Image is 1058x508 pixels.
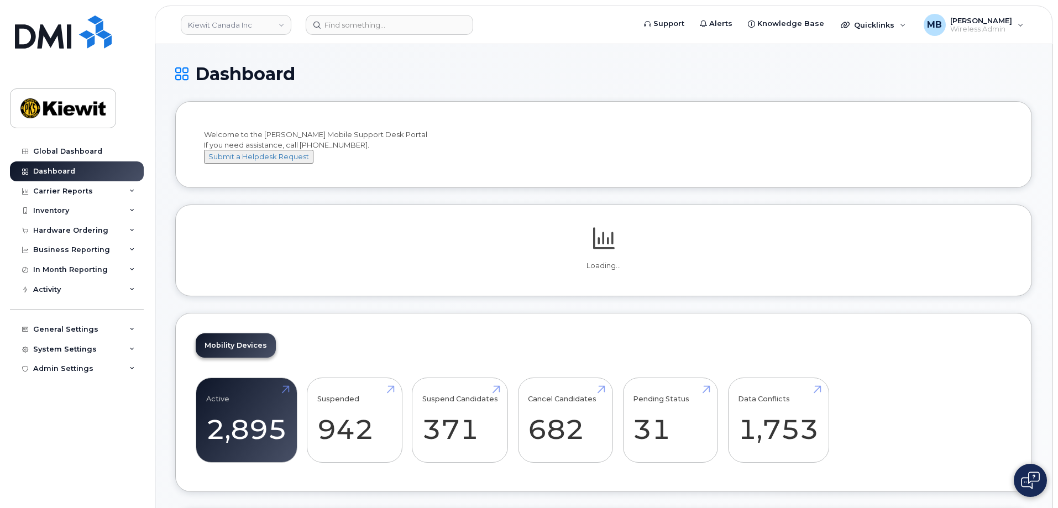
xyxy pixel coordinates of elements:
[175,64,1032,83] h1: Dashboard
[317,384,392,457] a: Suspended 942
[204,152,313,161] a: Submit a Helpdesk Request
[196,261,1012,271] p: Loading...
[206,384,287,457] a: Active 2,895
[738,384,819,457] a: Data Conflicts 1,753
[196,333,276,358] a: Mobility Devices
[204,129,1003,164] div: Welcome to the [PERSON_NAME] Mobile Support Desk Portal If you need assistance, call [PHONE_NUMBER].
[204,150,313,164] button: Submit a Helpdesk Request
[422,384,498,457] a: Suspend Candidates 371
[528,384,603,457] a: Cancel Candidates 682
[1021,472,1040,489] img: Open chat
[633,384,708,457] a: Pending Status 31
